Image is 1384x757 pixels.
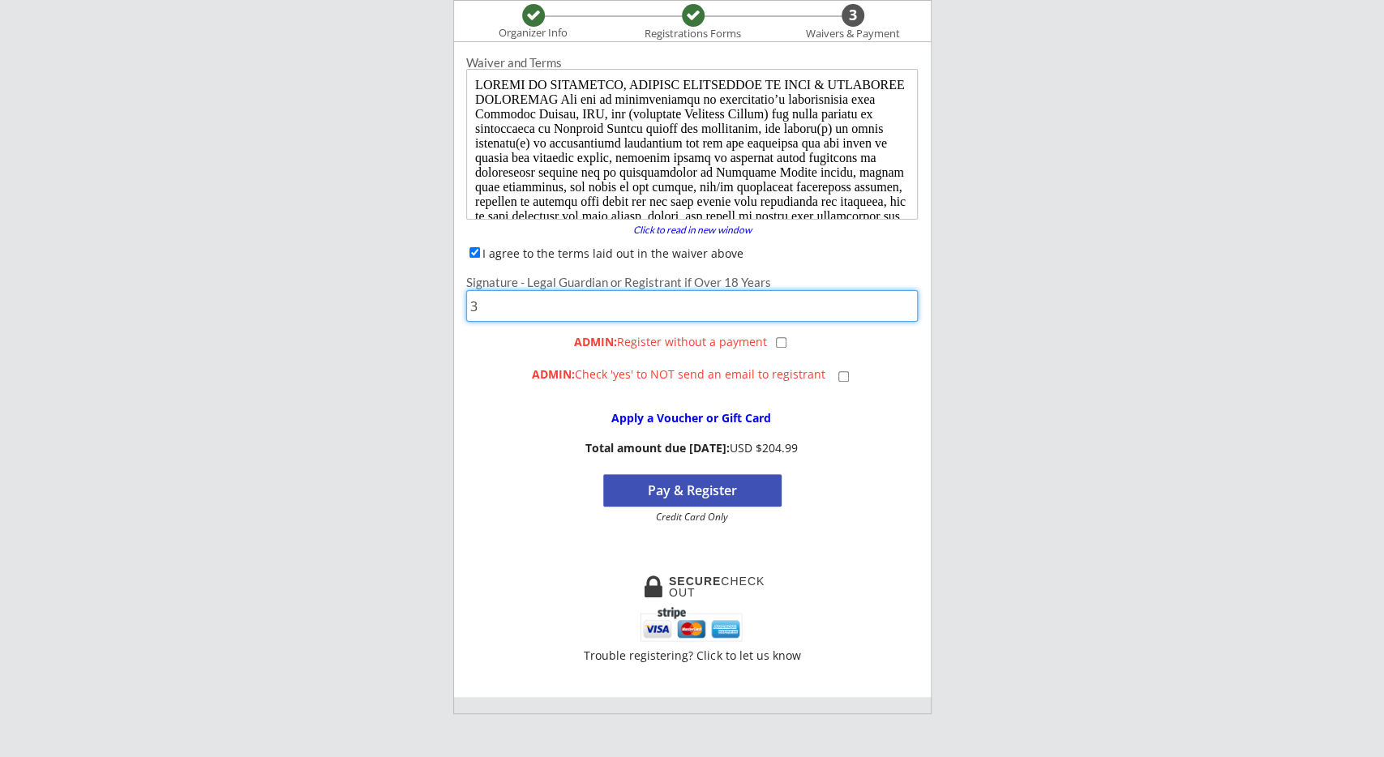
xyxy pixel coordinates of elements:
[581,442,803,455] div: USD $204.99
[466,290,919,322] input: Type full name
[623,225,761,238] a: Click to read in new window
[574,334,617,349] strong: ADMIN:
[623,225,761,235] div: Click to read in new window
[669,575,765,598] div: CHECKOUT
[610,512,774,522] div: Credit Card Only
[587,413,796,424] div: Apply a Voucher or Gift Card
[532,366,575,382] strong: ADMIN:
[583,650,802,661] div: Trouble registering? Click to let us know
[637,28,749,41] div: Registrations Forms
[489,27,578,40] div: Organizer Info
[585,440,730,455] strong: Total amount due [DATE]:
[603,474,782,507] button: Pay & Register
[669,575,721,588] strong: SECURE
[466,276,919,289] div: Signature - Legal Guardian or Registrant if Over 18 Years
[797,28,909,41] div: Waivers & Payment
[466,57,919,69] div: Waiver and Terms
[842,6,864,24] div: 3
[532,369,829,380] div: Check 'yes' to NOT send an email to registrant
[574,336,771,348] div: Register without a payment
[482,246,743,261] label: I agree to the terms laid out in the waiver above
